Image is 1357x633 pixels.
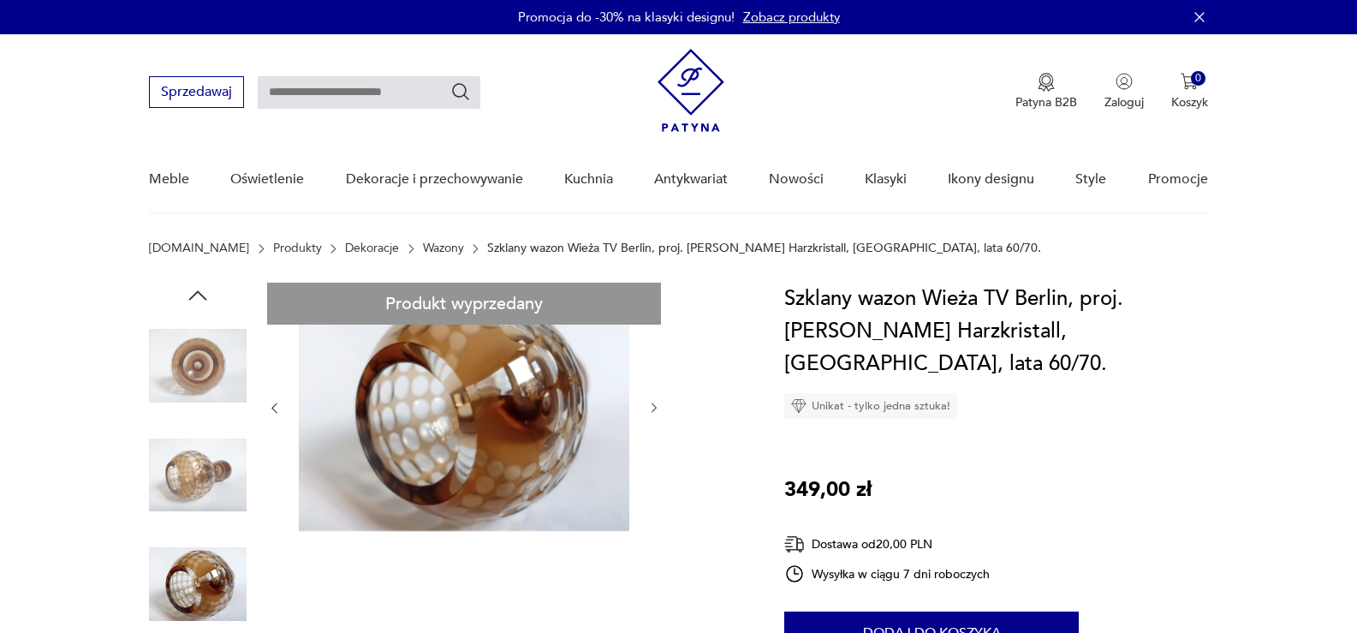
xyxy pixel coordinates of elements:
div: Dostawa od 20,00 PLN [784,534,990,555]
div: Wysyłka w ciągu 7 dni roboczych [784,564,990,584]
button: Zaloguj [1104,73,1144,110]
img: Ikona medalu [1038,73,1055,92]
h1: Szklany wazon Wieża TV Berlin, proj. [PERSON_NAME] Harzkristall, [GEOGRAPHIC_DATA], lata 60/70. [784,283,1208,380]
a: Wazony [423,242,464,255]
div: Unikat - tylko jedna sztuka! [784,393,957,419]
img: Zdjęcie produktu Szklany wazon Wieża TV Berlin, proj. Marita Voigt Harzkristall, Niemcy, lata 60/70. [149,317,247,415]
button: Patyna B2B [1015,73,1077,110]
a: Kuchnia [564,146,613,212]
a: Ikona medaluPatyna B2B [1015,73,1077,110]
a: Dekoracje i przechowywanie [346,146,523,212]
img: Zdjęcie produktu Szklany wazon Wieża TV Berlin, proj. Marita Voigt Harzkristall, Niemcy, lata 60/70. [149,535,247,633]
a: Zobacz produkty [743,9,840,26]
img: Ikona koszyka [1181,73,1198,90]
img: Zdjęcie produktu Szklany wazon Wieża TV Berlin, proj. Marita Voigt Harzkristall, Niemcy, lata 60/70. [149,427,247,524]
a: Dekoracje [345,242,399,255]
a: Antykwariat [654,146,728,212]
img: Patyna - sklep z meblami i dekoracjami vintage [658,49,724,132]
div: Produkt wyprzedany [267,283,661,325]
p: Zaloguj [1104,94,1144,110]
img: Zdjęcie produktu Szklany wazon Wieża TV Berlin, proj. Marita Voigt Harzkristall, Niemcy, lata 60/70. [299,283,629,531]
img: Ikona diamentu [791,398,806,414]
a: Produkty [273,242,322,255]
p: Koszyk [1171,94,1208,110]
div: 0 [1191,71,1205,86]
a: Style [1075,146,1106,212]
a: Promocje [1148,146,1208,212]
img: Ikonka użytkownika [1116,73,1133,90]
a: Klasyki [865,146,907,212]
button: Szukaj [450,81,471,102]
a: [DOMAIN_NAME] [149,242,249,255]
a: Sprzedawaj [149,87,244,99]
p: Patyna B2B [1015,94,1077,110]
button: Sprzedawaj [149,76,244,108]
a: Oświetlenie [230,146,304,212]
a: Nowości [769,146,824,212]
p: 349,00 zł [784,474,872,506]
button: 0Koszyk [1171,73,1208,110]
p: Promocja do -30% na klasyki designu! [518,9,735,26]
p: Szklany wazon Wieża TV Berlin, proj. [PERSON_NAME] Harzkristall, [GEOGRAPHIC_DATA], lata 60/70. [487,242,1041,255]
img: Ikona dostawy [784,534,805,555]
a: Meble [149,146,189,212]
a: Ikony designu [948,146,1034,212]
